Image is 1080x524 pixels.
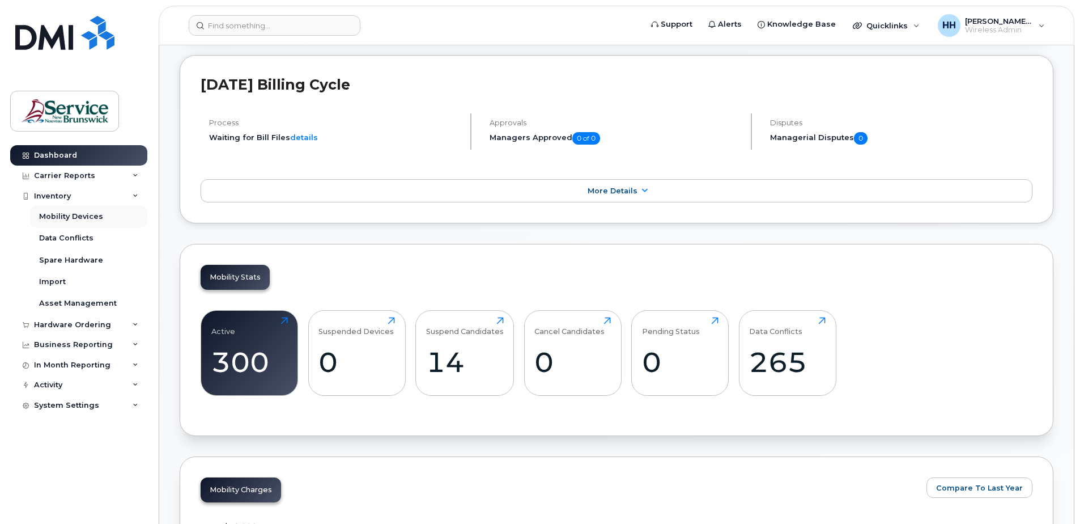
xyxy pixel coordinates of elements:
span: Compare To Last Year [936,483,1023,493]
button: Compare To Last Year [926,477,1032,498]
input: Find something... [189,15,360,36]
a: details [290,133,318,142]
div: 265 [749,345,826,379]
a: Suspend Candidates14 [426,317,504,390]
h4: Approvals [490,119,741,127]
span: More Details [588,187,637,195]
div: 0 [534,345,611,379]
span: Wireless Admin [965,26,1033,35]
a: Cancel Candidates0 [534,317,611,390]
span: 0 [854,132,868,145]
h4: Process [209,119,461,127]
div: Suspend Candidates [426,317,504,336]
a: Support [643,13,700,36]
h5: Managerial Disputes [770,132,1032,145]
a: Suspended Devices0 [318,317,395,390]
span: Alerts [718,19,742,30]
div: Cancel Candidates [534,317,605,336]
div: 300 [211,345,288,379]
span: [PERSON_NAME] (DNRED/MRNDE - DAAF/MAAP) [965,16,1033,26]
span: Support [661,19,692,30]
a: Pending Status0 [642,317,718,390]
div: Data Conflicts [749,317,802,336]
span: Knowledge Base [767,19,836,30]
span: 0 of 0 [572,132,600,145]
div: Suspended Devices [318,317,394,336]
li: Waiting for Bill Files [209,132,461,143]
span: Quicklinks [866,21,908,30]
a: Knowledge Base [750,13,844,36]
a: Alerts [700,13,750,36]
div: 14 [426,345,504,379]
div: Active [211,317,235,336]
h4: Disputes [770,119,1032,127]
div: Howland, Heather (DNRED/MRNDE - DAAF/MAAP) [930,14,1053,37]
a: Data Conflicts265 [749,317,826,390]
div: 0 [642,345,718,379]
div: 0 [318,345,395,379]
div: Quicklinks [845,14,928,37]
h2: [DATE] Billing Cycle [201,76,1032,93]
h5: Managers Approved [490,132,741,145]
a: Active300 [211,317,288,390]
span: HH [942,19,956,32]
div: Pending Status [642,317,700,336]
